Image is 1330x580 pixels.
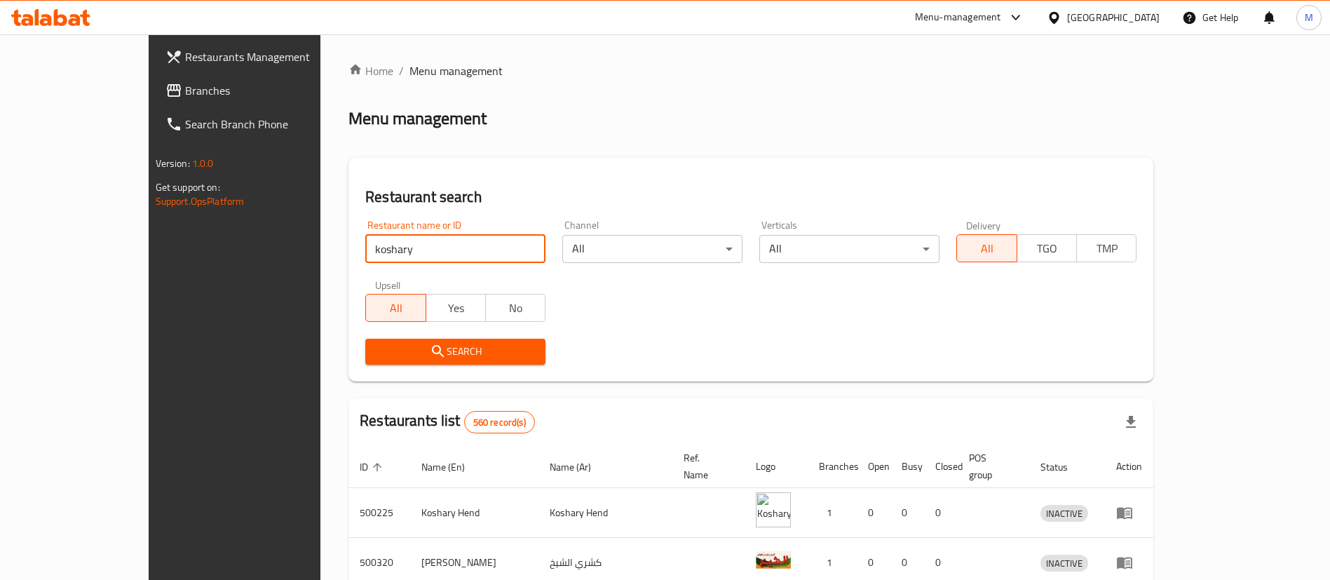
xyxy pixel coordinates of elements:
[915,9,1001,26] div: Menu-management
[376,343,534,360] span: Search
[1083,238,1131,259] span: TMP
[684,450,728,483] span: Ref. Name
[154,107,371,141] a: Search Branch Phone
[426,294,486,322] button: Yes
[372,298,420,318] span: All
[562,235,742,263] div: All
[1040,555,1088,572] span: INACTIVE
[156,192,245,210] a: Support.OpsPlatform
[550,459,609,476] span: Name (Ar)
[1040,459,1086,476] span: Status
[365,235,545,263] input: Search for restaurant name or ID..
[1067,10,1160,25] div: [GEOGRAPHIC_DATA]
[365,187,1136,208] h2: Restaurant search
[185,116,360,133] span: Search Branch Phone
[1116,554,1142,571] div: Menu
[348,62,1153,79] nav: breadcrumb
[756,542,791,577] img: Koshary Elsheikh
[1023,238,1071,259] span: TGO
[1076,234,1136,262] button: TMP
[956,234,1017,262] button: All
[1040,505,1088,522] div: INACTIVE
[808,488,857,538] td: 1
[185,48,360,65] span: Restaurants Management
[890,445,924,488] th: Busy
[1114,405,1148,439] div: Export file
[756,492,791,527] img: Koshary Hend
[348,488,410,538] td: 500225
[375,280,401,290] label: Upsell
[432,298,480,318] span: Yes
[360,459,386,476] span: ID
[409,62,503,79] span: Menu management
[185,82,360,99] span: Branches
[348,107,487,130] h2: Menu management
[421,459,483,476] span: Name (En)
[465,416,534,429] span: 560 record(s)
[857,445,890,488] th: Open
[399,62,404,79] li: /
[745,445,808,488] th: Logo
[759,235,939,263] div: All
[969,450,1012,483] span: POS group
[192,154,214,173] span: 1.0.0
[1305,10,1313,25] span: M
[485,294,545,322] button: No
[491,298,540,318] span: No
[365,294,426,322] button: All
[154,74,371,107] a: Branches
[966,220,1001,230] label: Delivery
[1040,506,1088,522] span: INACTIVE
[360,410,535,433] h2: Restaurants list
[963,238,1011,259] span: All
[808,445,857,488] th: Branches
[156,154,190,173] span: Version:
[924,445,958,488] th: Closed
[1116,504,1142,521] div: Menu
[1017,234,1077,262] button: TGO
[924,488,958,538] td: 0
[156,178,220,196] span: Get support on:
[1105,445,1153,488] th: Action
[154,40,371,74] a: Restaurants Management
[464,411,535,433] div: Total records count
[538,488,672,538] td: Koshary Hend
[365,339,545,365] button: Search
[348,62,393,79] a: Home
[410,488,538,538] td: Koshary Hend
[857,488,890,538] td: 0
[890,488,924,538] td: 0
